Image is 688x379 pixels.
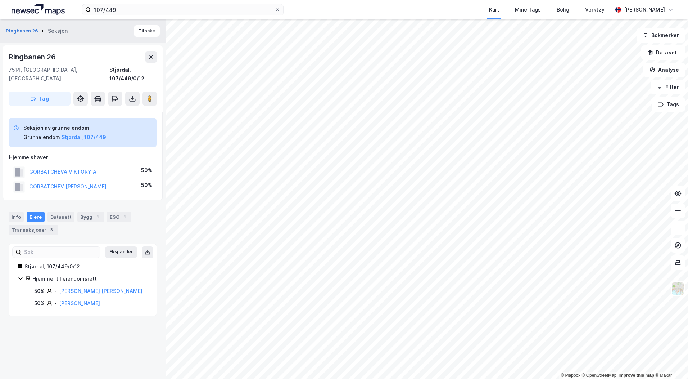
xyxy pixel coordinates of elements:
div: Seksjon [48,27,68,35]
div: 3 [48,226,55,233]
a: [PERSON_NAME] [59,300,100,306]
div: 50% [34,299,45,308]
button: Tilbake [134,25,160,37]
button: Ringbanen 26 [6,27,40,35]
div: [PERSON_NAME] [624,5,665,14]
div: Bolig [557,5,569,14]
div: Kontrollprogram for chat [652,344,688,379]
div: - [54,287,57,295]
a: OpenStreetMap [582,373,617,378]
div: Datasett [47,212,74,222]
a: [PERSON_NAME] [PERSON_NAME] [59,288,142,294]
a: Improve this map [619,373,654,378]
input: Søk på adresse, matrikkel, gårdeiere, leietakere eller personer [91,4,275,15]
input: Søk [21,247,100,258]
div: 7514, [GEOGRAPHIC_DATA], [GEOGRAPHIC_DATA] [9,66,109,83]
div: Info [9,212,24,222]
button: Ekspander [105,246,137,258]
div: Seksjon av grunneiendom [23,124,106,132]
div: 1 [121,213,128,220]
button: Tags [652,97,685,112]
div: 1 [94,213,101,220]
div: Stjørdal, 107/449/0/12 [24,262,148,271]
div: Stjørdal, 107/449/0/12 [109,66,157,83]
div: Ringbanen 26 [9,51,57,63]
button: Stjørdal, 107/449 [62,133,106,142]
div: Bygg [77,212,104,222]
div: Verktøy [585,5,605,14]
div: Grunneiendom [23,133,60,142]
div: ESG [107,212,131,222]
button: Bokmerker [637,28,685,43]
div: Kart [489,5,499,14]
div: 50% [34,287,45,295]
img: Z [671,282,685,295]
div: Hjemmelshaver [9,153,157,162]
div: 50% [141,166,152,175]
div: Transaksjoner [9,225,58,235]
a: Mapbox [561,373,580,378]
button: Analyse [643,63,685,77]
div: - [54,299,57,308]
img: logo.a4113a55bc3d86da70a041830d287a7e.svg [12,4,65,15]
div: 50% [141,181,152,189]
button: Datasett [641,45,685,60]
div: Hjemmel til eiendomsrett [32,275,148,283]
button: Filter [651,80,685,94]
button: Tag [9,92,71,106]
div: Eiere [27,212,45,222]
div: Mine Tags [515,5,541,14]
iframe: Chat Widget [652,344,688,379]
